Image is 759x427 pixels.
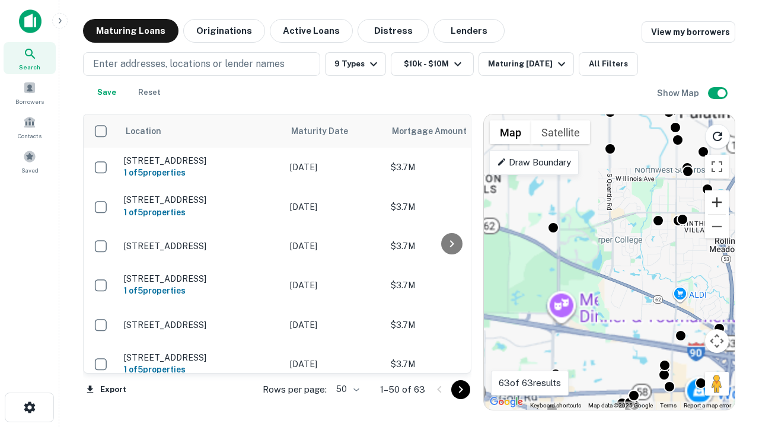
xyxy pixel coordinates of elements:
button: 9 Types [325,52,386,76]
span: Map data ©2025 Google [588,402,653,409]
button: Reset [130,81,168,104]
button: Export [83,381,129,399]
th: Location [118,114,284,148]
button: Save your search to get updates of matches that match your search criteria. [88,81,126,104]
p: [STREET_ADDRESS] [124,195,278,205]
button: Originations [183,19,265,43]
a: Borrowers [4,77,56,109]
button: Show satellite imagery [531,120,590,144]
span: Search [19,62,40,72]
button: Lenders [433,19,505,43]
button: Distress [358,19,429,43]
button: Zoom out [705,215,729,238]
a: Search [4,42,56,74]
p: [STREET_ADDRESS] [124,241,278,251]
span: Location [125,124,161,138]
span: Mortgage Amount [392,124,482,138]
p: [DATE] [290,161,379,174]
div: 0 0 [484,114,735,410]
img: capitalize-icon.png [19,9,42,33]
p: [STREET_ADDRESS] [124,352,278,363]
h6: 1 of 5 properties [124,284,278,297]
a: Terms (opens in new tab) [660,402,677,409]
span: Saved [21,165,39,175]
th: Mortgage Amount [385,114,515,148]
a: Saved [4,145,56,177]
p: [STREET_ADDRESS] [124,273,278,284]
p: [DATE] [290,358,379,371]
button: Keyboard shortcuts [530,401,581,410]
h6: 1 of 5 properties [124,206,278,219]
p: [DATE] [290,318,379,332]
a: View my borrowers [642,21,735,43]
button: $10k - $10M [391,52,474,76]
p: $3.7M [391,161,509,174]
p: $3.7M [391,279,509,292]
div: Maturing [DATE] [488,57,569,71]
span: Contacts [18,131,42,141]
span: Borrowers [15,97,44,106]
p: 1–50 of 63 [380,383,425,397]
h6: 1 of 5 properties [124,166,278,179]
p: [STREET_ADDRESS] [124,320,278,330]
p: [DATE] [290,200,379,213]
p: $3.7M [391,240,509,253]
button: Toggle fullscreen view [705,155,729,179]
p: $3.7M [391,200,509,213]
button: Zoom in [705,190,729,214]
p: Rows per page: [263,383,327,397]
a: Open this area in Google Maps (opens a new window) [487,394,526,410]
p: $3.7M [391,318,509,332]
button: All Filters [579,52,638,76]
button: Maturing Loans [83,19,178,43]
h6: 1 of 5 properties [124,363,278,376]
button: Enter addresses, locations or lender names [83,52,320,76]
p: [DATE] [290,279,379,292]
button: Go to next page [451,380,470,399]
p: $3.7M [391,358,509,371]
button: Maturing [DATE] [479,52,574,76]
img: Google [487,394,526,410]
button: Reload search area [705,124,730,149]
p: [DATE] [290,240,379,253]
a: Report a map error [684,402,731,409]
th: Maturity Date [284,114,385,148]
button: Active Loans [270,19,353,43]
iframe: Chat Widget [700,332,759,389]
p: Enter addresses, locations or lender names [93,57,285,71]
p: Draw Boundary [497,155,571,170]
p: 63 of 63 results [499,376,561,390]
button: Show street map [490,120,531,144]
span: Maturity Date [291,124,363,138]
button: Map camera controls [705,329,729,353]
h6: Show Map [657,87,701,100]
a: Contacts [4,111,56,143]
div: 50 [331,381,361,398]
p: [STREET_ADDRESS] [124,155,278,166]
